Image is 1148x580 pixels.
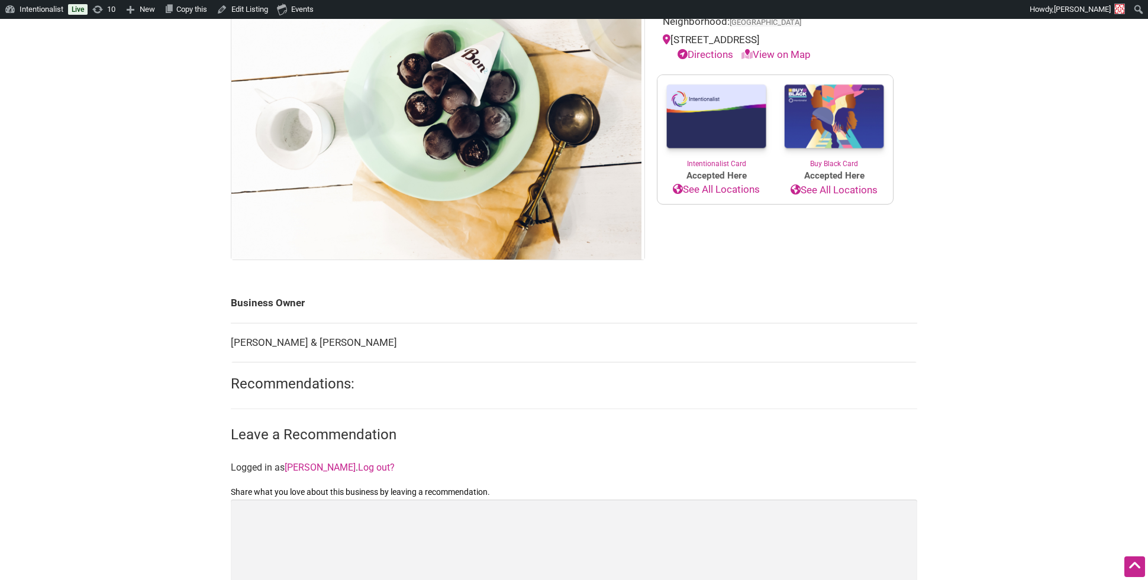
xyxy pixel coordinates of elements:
[657,75,775,158] img: Intentionalist Card
[775,183,893,198] a: See All Locations
[775,75,893,159] img: Buy Black Card
[68,4,88,15] a: Live
[657,169,775,183] span: Accepted Here
[358,462,395,473] a: Log out?
[231,374,917,394] h2: Recommendations:
[657,182,775,197] a: See All Locations
[231,284,917,323] td: Business Owner
[231,323,917,362] td: [PERSON_NAME] & [PERSON_NAME]
[663,14,888,33] div: Neighborhood:
[730,19,801,27] span: [GEOGRAPHIC_DATA]
[775,169,893,183] span: Accepted Here
[1054,5,1111,14] span: [PERSON_NAME]
[285,462,356,473] a: [PERSON_NAME]
[231,485,917,500] label: Share what you love about this business by leaving a recommendation.
[231,460,917,475] p: Logged in as .
[231,425,917,445] h3: Leave a Recommendation
[775,75,893,170] a: Buy Black Card
[663,33,888,63] div: [STREET_ADDRESS]
[678,48,733,60] a: Directions
[657,75,775,169] a: Intentionalist Card
[1124,556,1145,577] div: Scroll Back to Top
[741,48,811,60] a: View on Map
